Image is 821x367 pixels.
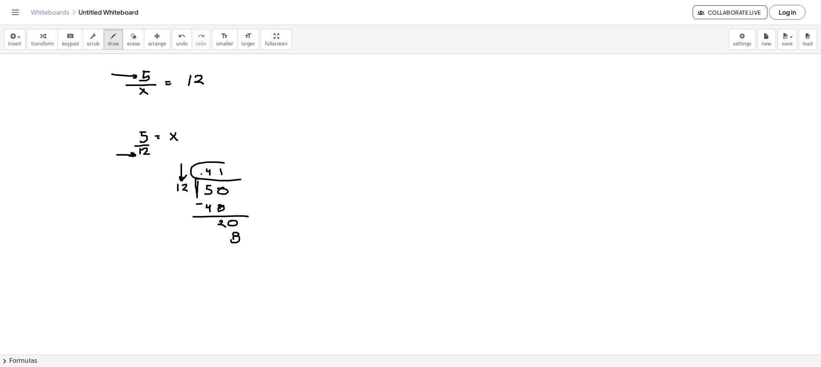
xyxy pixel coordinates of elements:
[4,29,25,50] button: insert
[799,29,817,50] button: load
[762,41,771,47] span: new
[221,32,228,41] i: format_size
[778,29,797,50] button: save
[9,6,22,18] button: Toggle navigation
[216,41,233,47] span: smaller
[261,29,291,50] button: fullscreen
[237,29,259,50] button: format_sizelarger
[244,32,252,41] i: format_size
[241,41,255,47] span: larger
[782,41,793,47] span: save
[733,41,752,47] span: settings
[104,29,124,50] button: draw
[83,29,104,50] button: scrub
[769,5,806,20] button: Log in
[803,41,813,47] span: load
[31,41,54,47] span: transform
[172,29,192,50] button: undoundo
[108,41,119,47] span: draw
[27,29,58,50] button: transform
[757,29,776,50] button: new
[148,41,166,47] span: arrange
[87,41,100,47] span: scrub
[212,29,237,50] button: format_sizesmaller
[144,29,171,50] button: arrange
[176,41,188,47] span: undo
[729,29,756,50] button: settings
[192,29,211,50] button: redoredo
[699,9,761,16] span: Collaborate Live
[8,41,21,47] span: insert
[197,32,205,41] i: redo
[62,41,79,47] span: keypad
[265,41,287,47] span: fullscreen
[693,5,767,19] button: Collaborate Live
[123,29,144,50] button: erase
[127,41,140,47] span: erase
[196,41,206,47] span: redo
[67,32,74,41] i: keyboard
[31,8,69,16] a: Whiteboards
[58,29,83,50] button: keyboardkeypad
[178,32,186,41] i: undo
